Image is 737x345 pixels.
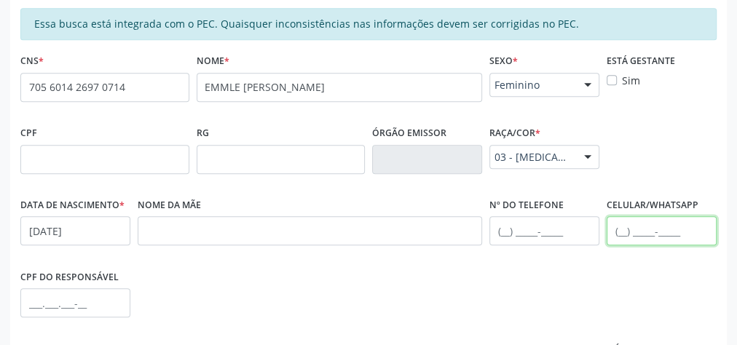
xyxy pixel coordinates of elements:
[494,78,569,92] span: Feminino
[622,73,640,88] label: Sim
[489,50,518,73] label: Sexo
[607,194,698,217] label: Celular/WhatsApp
[20,216,130,245] input: __/__/____
[138,194,201,217] label: Nome da mãe
[20,266,119,288] label: CPF do responsável
[197,122,209,145] label: RG
[489,194,564,217] label: Nº do Telefone
[607,216,717,245] input: (__) _____-_____
[20,122,37,145] label: CPF
[120,76,184,92] span: none
[372,122,446,145] label: Órgão emissor
[20,194,125,217] label: Data de nascimento
[20,8,717,40] div: Essa busca está integrada com o PEC. Quaisquer inconsistências nas informações devem ser corrigid...
[489,216,599,245] input: (__) _____-_____
[607,50,675,73] label: Está gestante
[20,50,44,73] label: CNS
[489,122,540,145] label: Raça/cor
[197,50,229,73] label: Nome
[494,150,569,164] span: 03 - [MEDICAL_DATA]
[20,288,130,317] input: ___.___.___-__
